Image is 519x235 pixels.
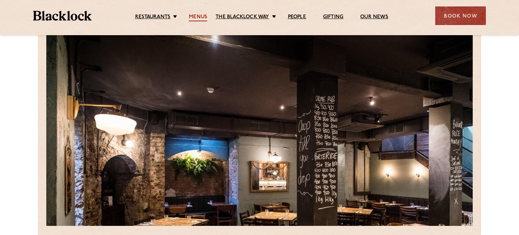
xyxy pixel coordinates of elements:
[135,14,170,21] a: Restaurants
[360,14,388,21] a: Our News
[323,14,343,21] a: Gifting
[216,14,269,21] a: The Blacklock Way
[288,14,306,21] a: People
[435,6,486,25] div: Book Now
[33,11,92,21] img: BL_Textured_Logo-footer-cropped.svg
[189,14,207,21] a: Menus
